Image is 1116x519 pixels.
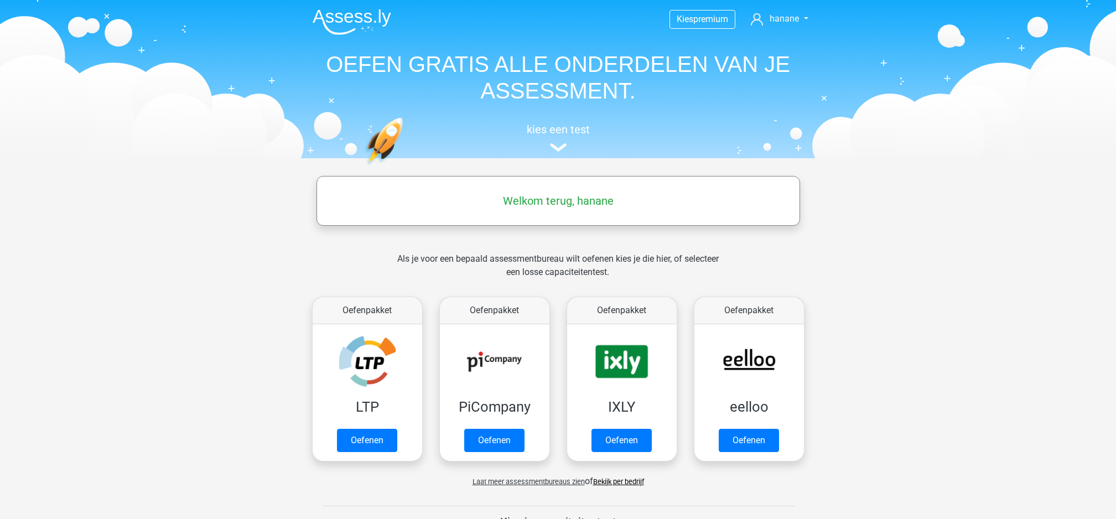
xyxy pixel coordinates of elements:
img: assessment [550,143,567,152]
span: Laat meer assessmentbureaus zien [473,478,585,486]
a: Oefenen [591,429,652,452]
span: premium [693,14,728,24]
div: of [304,466,813,488]
img: oefenen [365,117,446,217]
a: hanane [746,12,812,25]
a: kies een test [304,123,813,152]
a: Oefenen [464,429,525,452]
h5: kies een test [304,123,813,136]
div: Als je voor een bepaald assessmentbureau wilt oefenen kies je die hier, of selecteer een losse ca... [388,252,728,292]
img: Assessly [313,9,391,35]
h5: Welkom terug, hanane [322,194,795,207]
span: hanane [770,13,799,24]
a: Bekijk per bedrijf [593,478,644,486]
h1: OEFEN GRATIS ALLE ONDERDELEN VAN JE ASSESSMENT. [304,51,813,104]
a: Oefenen [337,429,397,452]
span: Kies [677,14,693,24]
a: Kiespremium [670,12,735,27]
a: Oefenen [719,429,779,452]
